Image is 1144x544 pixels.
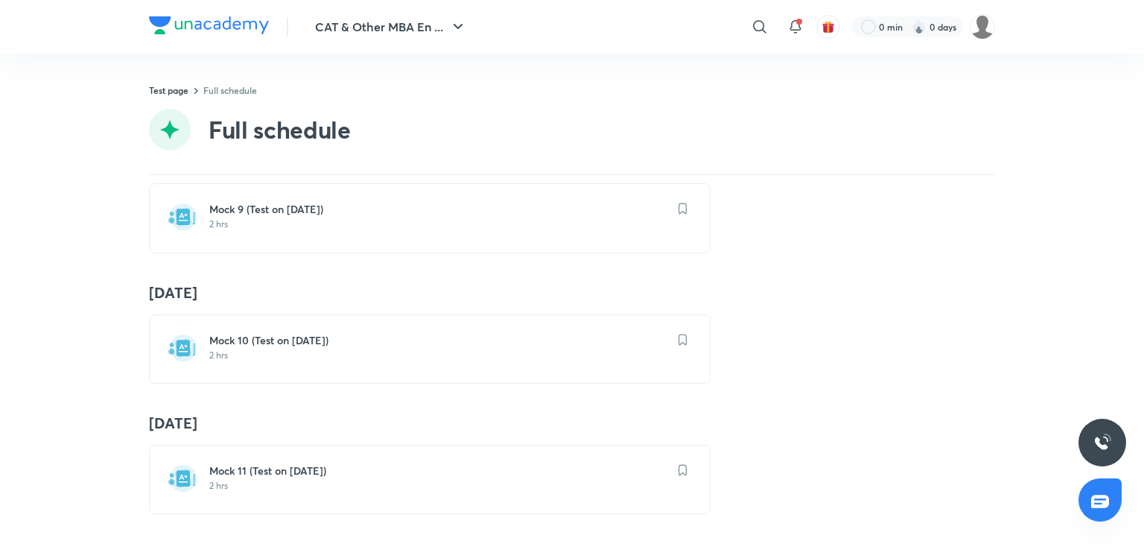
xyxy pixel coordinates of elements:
[209,202,668,217] h6: Mock 9 (Test on [DATE])
[149,283,995,303] h4: [DATE]
[679,203,687,215] img: save
[149,16,269,34] img: Company Logo
[1093,434,1111,452] img: ttu
[209,333,668,348] h6: Mock 10 (Test on [DATE])
[912,19,927,34] img: streak
[679,334,687,346] img: save
[679,464,687,476] img: save
[306,12,476,42] button: CAT & Other MBA En ...
[149,414,995,433] h4: [DATE]
[209,115,351,145] h2: Full schedule
[168,202,197,232] img: test
[209,464,668,478] h6: Mock 11 (Test on [DATE])
[209,218,668,230] p: 2 hrs
[168,464,197,493] img: test
[149,84,188,96] a: Test page
[209,480,668,492] p: 2 hrs
[203,84,257,96] a: Full schedule
[209,350,668,361] p: 2 hrs
[822,20,835,34] img: avatar
[168,333,197,363] img: test
[970,14,995,39] img: Subhonil Ghosal
[149,16,269,38] a: Company Logo
[816,15,840,39] button: avatar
